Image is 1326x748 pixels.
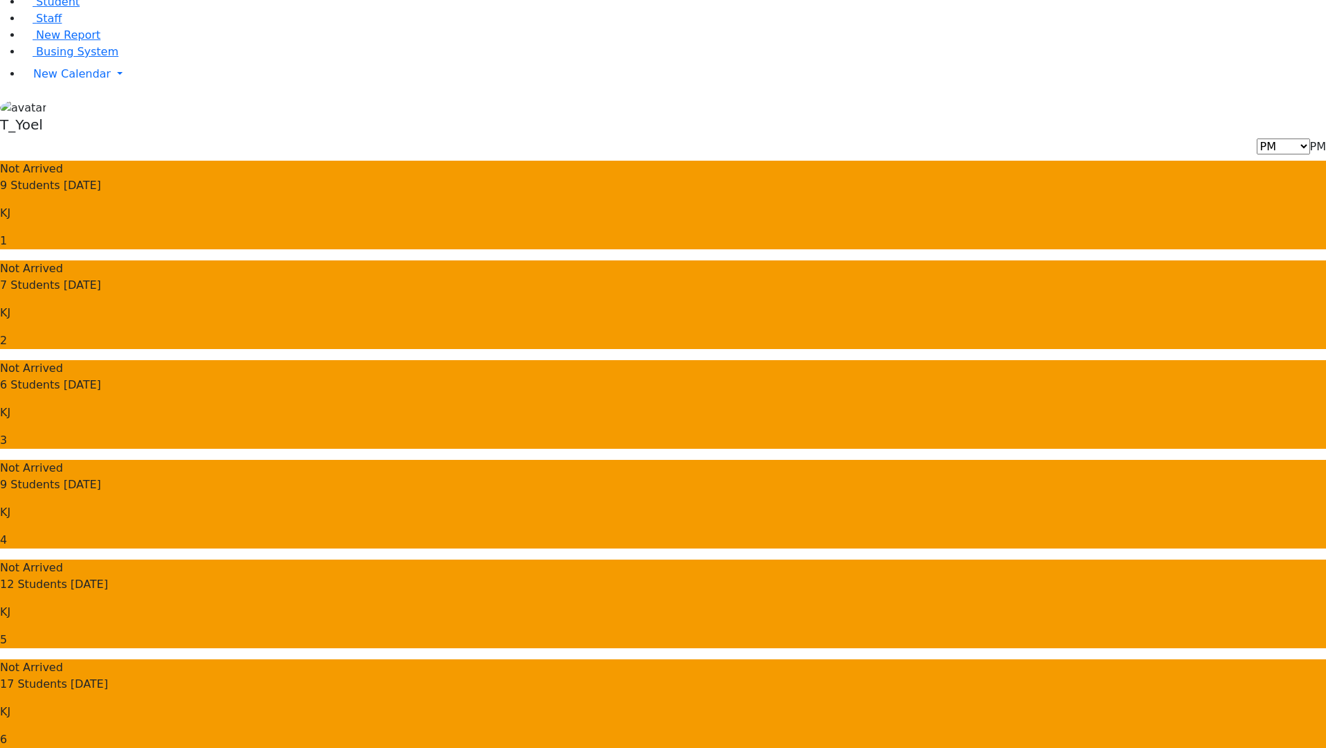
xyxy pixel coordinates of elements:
a: Staff [22,12,62,25]
a: Busing System [22,45,118,58]
a: New Calendar [22,60,1326,88]
a: New Report [22,28,100,42]
span: New Report [36,28,100,42]
span: New Calendar [33,67,111,80]
span: Staff [36,12,62,25]
span: PM [1310,140,1326,153]
span: Busing System [36,45,118,58]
